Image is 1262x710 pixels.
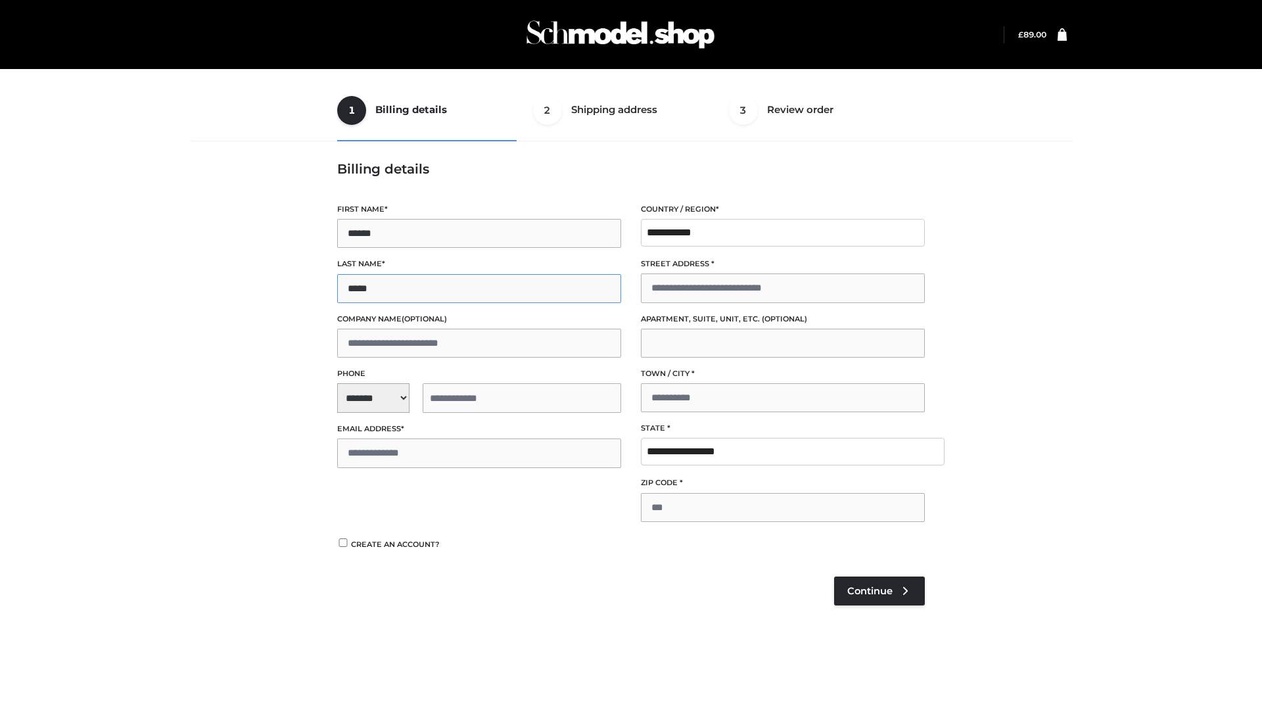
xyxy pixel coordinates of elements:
label: Phone [337,367,621,380]
label: ZIP Code [641,477,925,489]
label: Last name [337,258,621,270]
span: (optional) [762,314,807,323]
span: (optional) [402,314,447,323]
label: Apartment, suite, unit, etc. [641,313,925,325]
label: Town / City [641,367,925,380]
bdi: 89.00 [1018,30,1046,39]
span: £ [1018,30,1023,39]
input: Create an account? [337,538,349,547]
h3: Billing details [337,161,925,177]
label: First name [337,203,621,216]
span: Continue [847,585,893,597]
span: Create an account? [351,540,440,549]
label: Company name [337,313,621,325]
a: Continue [834,577,925,605]
label: State [641,422,925,435]
label: Email address [337,423,621,435]
a: £89.00 [1018,30,1046,39]
label: Street address [641,258,925,270]
label: Country / Region [641,203,925,216]
img: Schmodel Admin 964 [522,9,719,60]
